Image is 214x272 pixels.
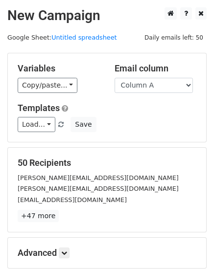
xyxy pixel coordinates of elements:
h5: Variables [18,63,100,74]
a: Load... [18,117,55,132]
span: Daily emails left: 50 [141,32,207,43]
h5: Advanced [18,248,196,258]
h5: Email column [115,63,197,74]
a: Daily emails left: 50 [141,34,207,41]
small: Google Sheet: [7,34,117,41]
a: Untitled spreadsheet [51,34,117,41]
a: Copy/paste... [18,78,77,93]
a: Templates [18,103,60,113]
small: [PERSON_NAME][EMAIL_ADDRESS][DOMAIN_NAME] [18,185,179,192]
h2: New Campaign [7,7,207,24]
a: +47 more [18,210,59,222]
iframe: Chat Widget [165,225,214,272]
small: [PERSON_NAME][EMAIL_ADDRESS][DOMAIN_NAME] [18,174,179,181]
h5: 50 Recipients [18,158,196,168]
button: Save [71,117,96,132]
small: [EMAIL_ADDRESS][DOMAIN_NAME] [18,196,127,204]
